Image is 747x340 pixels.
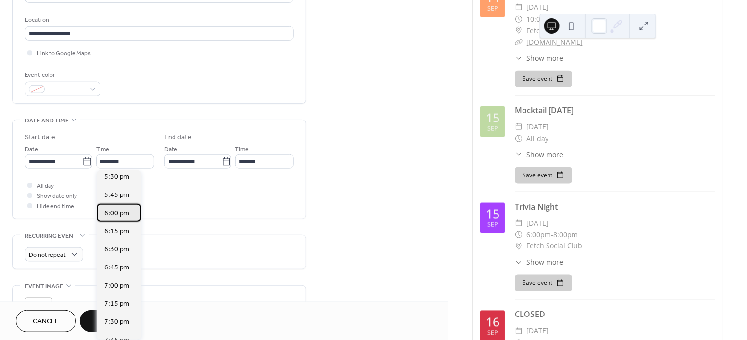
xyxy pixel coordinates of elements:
span: Show more [526,53,563,63]
span: Date [25,145,38,155]
div: 15 [486,112,499,124]
button: Save [80,310,130,332]
div: Sep [487,126,498,132]
span: 5:30 pm [104,172,129,183]
span: Show more [526,149,563,160]
div: Trivia Night [515,201,715,213]
span: Time [96,145,110,155]
span: 6:15 pm [104,227,129,237]
span: Fetch Social Club [526,25,582,37]
div: Start date [25,132,55,143]
span: Date and time [25,116,69,126]
div: ​ [515,218,523,229]
div: ​ [515,25,523,37]
div: Sep [487,6,498,12]
div: ​ [515,257,523,267]
div: ​ [515,13,523,25]
button: ​Show more [515,53,563,63]
span: Show more [526,257,563,267]
div: Location [25,15,292,25]
a: [DOMAIN_NAME] [526,37,583,47]
span: Cancel [33,317,59,327]
span: 6:30 pm [104,245,129,255]
span: 5:45 pm [104,191,129,201]
span: Recurring event [25,231,77,241]
span: 10:00am [526,13,554,25]
div: Sep [487,330,498,337]
button: ​Show more [515,149,563,160]
span: Show date only [37,192,77,202]
div: ​ [515,1,523,13]
div: End date [164,132,192,143]
span: Date [164,145,177,155]
div: ​ [515,241,523,252]
div: ​ [515,325,523,337]
div: ​ [515,53,523,63]
span: All day [37,181,54,192]
span: 6:00 pm [104,209,129,219]
div: 15 [486,208,499,220]
div: Mocktail [DATE] [515,104,715,116]
div: CLOSED [515,309,715,320]
span: Hide end time [37,202,74,212]
span: [DATE] [526,218,548,229]
div: ; [25,298,52,325]
div: Sep [487,222,498,228]
span: 7:00 pm [104,281,129,291]
span: Fetch Social Club [526,241,582,252]
span: [DATE] [526,121,548,133]
span: Event image [25,281,63,291]
span: [DATE] [526,325,548,337]
button: Cancel [16,310,76,332]
span: 11:00am [557,13,585,25]
span: Time [235,145,249,155]
span: 7:15 pm [104,299,129,310]
span: - [554,13,557,25]
button: Save event [515,275,572,291]
span: - [551,229,553,241]
span: 6:00pm [526,229,551,241]
div: ​ [515,133,523,145]
button: ​Show more [515,257,563,267]
span: [DATE] [526,1,548,13]
div: ​ [515,149,523,160]
div: ​ [515,36,523,48]
span: All day [526,133,548,145]
span: 7:30 pm [104,317,129,328]
button: Save event [515,71,572,87]
div: Event color [25,70,99,80]
span: Do not repeat [29,250,66,261]
div: ​ [515,121,523,133]
span: 6:45 pm [104,263,129,273]
button: Save event [515,167,572,184]
div: 16 [486,316,499,328]
span: 8:00pm [553,229,578,241]
div: ​ [515,229,523,241]
span: Link to Google Maps [37,49,91,59]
